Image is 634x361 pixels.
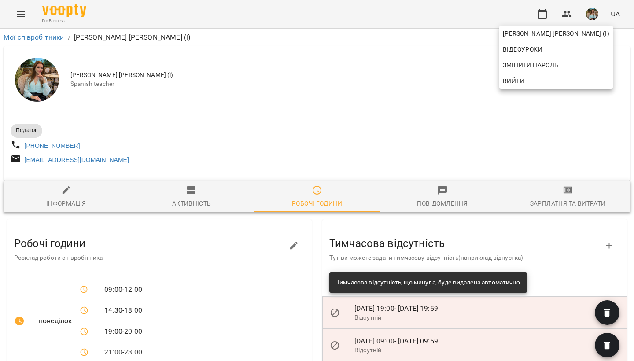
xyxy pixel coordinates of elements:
[499,41,546,57] a: Відеоуроки
[503,60,609,70] span: Змінити пароль
[503,76,524,86] span: Вийти
[499,73,613,89] button: Вийти
[499,26,613,41] a: [PERSON_NAME] [PERSON_NAME] (і)
[503,28,609,39] span: [PERSON_NAME] [PERSON_NAME] (і)
[499,57,613,73] a: Змінити пароль
[503,44,542,55] span: Відеоуроки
